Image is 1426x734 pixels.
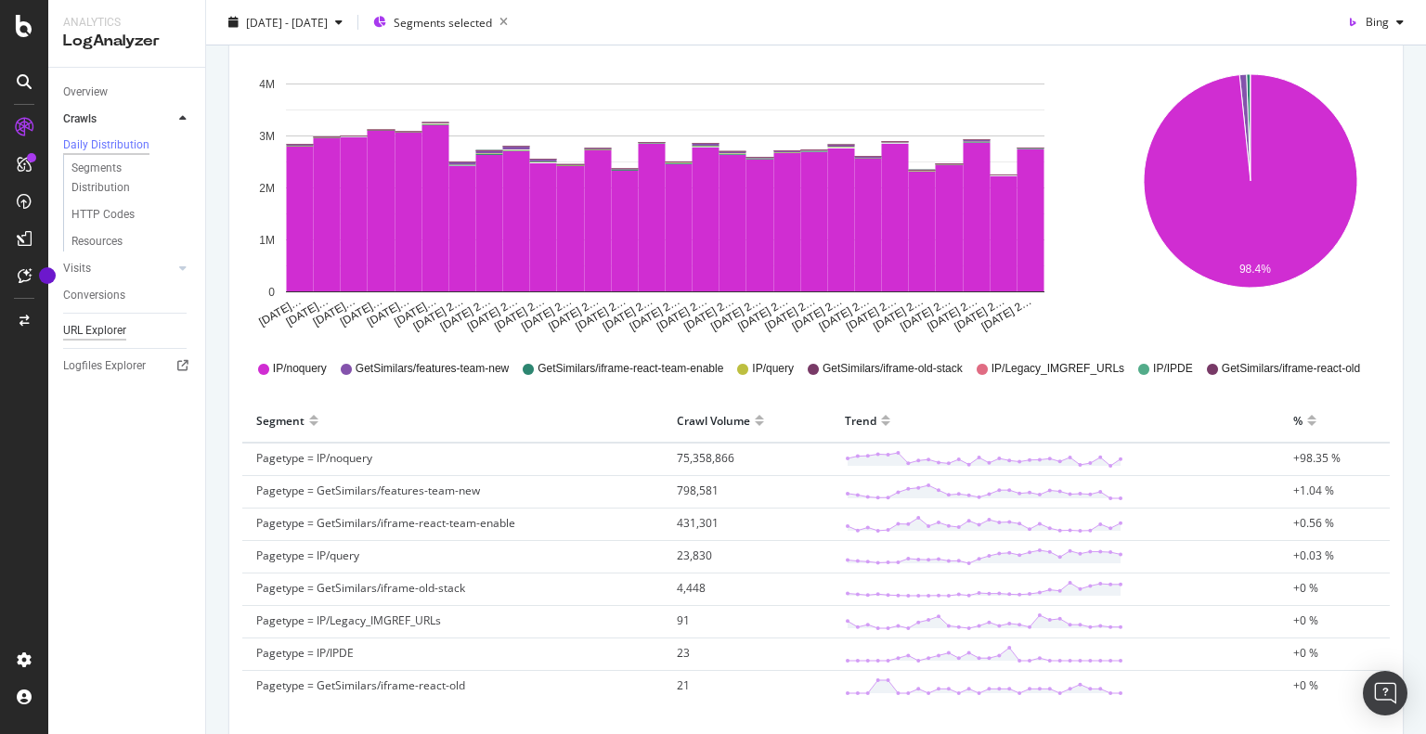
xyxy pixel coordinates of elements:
text: 0 [268,286,275,299]
text: 3M [259,130,275,143]
span: Bing [1366,14,1389,30]
span: 23 [677,645,690,661]
div: Overview [63,83,108,102]
div: Daily Distribution [63,137,149,153]
span: +0.03 % [1293,547,1334,563]
a: Segments Distribution [71,159,192,198]
a: Logfiles Explorer [63,356,192,376]
span: GetSimilars/iframe-react-old [1222,361,1360,377]
div: URL Explorer [63,321,126,341]
text: 1M [259,234,275,247]
span: 91 [677,612,690,628]
a: HTTP Codes [71,205,192,225]
div: HTTP Codes [71,205,135,225]
div: Resources [71,232,123,251]
text: 4M [259,78,275,91]
span: Pagetype = GetSimilars/iframe-old-stack [256,580,465,596]
span: +0.56 % [1293,515,1334,531]
span: Pagetype = GetSimilars/iframe-react-team-enable [256,515,515,531]
span: GetSimilars/iframe-old-stack [823,361,963,377]
span: +0 % [1293,677,1318,693]
button: Bing [1340,7,1411,37]
span: +0 % [1293,580,1318,596]
button: Segments selected [366,7,515,37]
span: 4,448 [677,580,706,596]
a: Overview [63,83,192,102]
a: Crawls [63,109,174,129]
div: Analytics [63,15,190,31]
a: Visits [63,259,174,278]
div: Conversions [63,286,125,305]
span: +0 % [1293,645,1318,661]
div: Tooltip anchor [39,267,56,284]
span: IP/IPDE [1153,361,1193,377]
div: Open Intercom Messenger [1363,671,1407,715]
svg: A chart. [244,56,1087,334]
div: LogAnalyzer [63,31,190,52]
span: 23,830 [677,547,712,563]
text: 2M [259,182,275,195]
span: Pagetype = IP/Legacy_IMGREF_URLs [256,612,441,628]
span: +0 % [1293,612,1318,628]
span: +1.04 % [1293,483,1334,498]
span: Pagetype = GetSimilars/iframe-react-old [256,677,465,693]
span: IP/noquery [273,361,327,377]
span: 75,358,866 [677,450,734,466]
span: Segments selected [394,14,492,30]
text: 98.4% [1239,263,1271,276]
div: % [1293,406,1303,435]
span: GetSimilars/iframe-react-team-enable [538,361,723,377]
span: Pagetype = IP/query [256,547,359,563]
div: Segment [256,406,305,435]
span: 798,581 [677,483,719,498]
span: IP/query [752,361,794,377]
div: Trend [845,406,876,435]
span: 21 [677,677,690,693]
span: 431,301 [677,515,719,531]
span: Pagetype = IP/noquery [256,450,372,466]
div: Crawls [63,109,97,129]
a: Resources [71,232,192,251]
span: +98.35 % [1293,450,1341,466]
div: Crawl Volume [677,406,750,435]
button: [DATE] - [DATE] [221,7,350,37]
div: Visits [63,259,91,278]
span: IP/Legacy_IMGREF_URLs [992,361,1124,377]
span: [DATE] - [DATE] [246,14,328,30]
a: URL Explorer [63,321,192,341]
a: Conversions [63,286,192,305]
a: Daily Distribution [63,136,192,155]
div: Logfiles Explorer [63,356,146,376]
span: Pagetype = IP/IPDE [256,645,354,661]
span: GetSimilars/features-team-new [356,361,509,377]
div: Segments Distribution [71,159,175,198]
span: Pagetype = GetSimilars/features-team-new [256,483,480,498]
svg: A chart. [1116,56,1384,334]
